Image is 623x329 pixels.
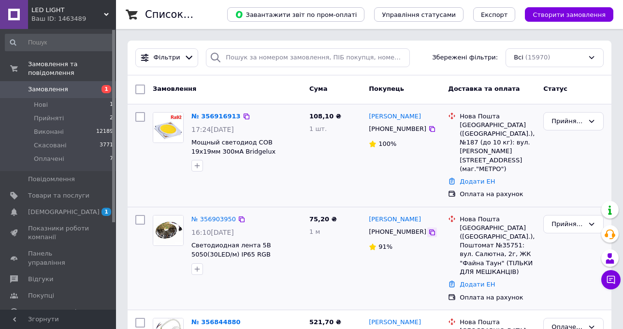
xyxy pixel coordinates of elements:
[191,318,241,326] a: № 356844880
[110,155,113,163] span: 7
[369,318,421,327] a: [PERSON_NAME]
[28,208,100,216] span: [DEMOGRAPHIC_DATA]
[309,113,341,120] span: 108,10 ₴
[367,123,428,135] div: [PHONE_NUMBER]
[191,113,241,120] a: № 356916913
[369,112,421,121] a: [PERSON_NAME]
[28,275,53,284] span: Відгуки
[28,291,54,300] span: Покупці
[525,54,551,61] span: (15970)
[31,6,104,14] span: LED LIGHT
[481,11,508,18] span: Експорт
[34,100,48,109] span: Нові
[101,85,111,93] span: 1
[460,224,536,276] div: [GEOGRAPHIC_DATA] ([GEOGRAPHIC_DATA].), Поштомат №35751: вул. Салютна, 2г, ЖК "Файна Таун" (ТІЛЬК...
[191,242,271,258] a: Светодиодная лента 5В 5050(30LED/м) IP65 RGB
[374,7,464,22] button: Управління статусами
[34,114,64,123] span: Прийняті
[460,178,495,185] a: Додати ЕН
[309,85,327,92] span: Cума
[432,53,498,62] span: Збережені фільтри:
[551,219,584,229] div: Прийнято
[31,14,116,23] div: Ваш ID: 1463489
[191,229,234,236] span: 16:10[DATE]
[235,10,357,19] span: Завантажити звіт по пром-оплаті
[369,215,421,224] a: [PERSON_NAME]
[514,53,523,62] span: Всі
[473,7,516,22] button: Експорт
[153,113,183,143] img: Фото товару
[5,34,114,51] input: Пошук
[367,226,428,238] div: [PHONE_NUMBER]
[533,11,606,18] span: Створити замовлення
[309,215,337,223] span: 75,20 ₴
[309,318,341,326] span: 521,70 ₴
[96,128,113,136] span: 12189
[460,215,536,224] div: Нова Пошта
[153,215,183,245] img: Фото товару
[28,249,89,267] span: Панель управління
[448,85,520,92] span: Доставка та оплата
[460,281,495,288] a: Додати ЕН
[28,308,80,316] span: Каталог ProSale
[309,228,320,235] span: 1 м
[227,7,364,22] button: Завантажити звіт по пром-оплаті
[34,141,67,150] span: Скасовані
[110,114,113,123] span: 2
[460,190,536,199] div: Оплата на рахунок
[191,215,236,223] a: № 356903950
[460,121,536,173] div: [GEOGRAPHIC_DATA] ([GEOGRAPHIC_DATA].), №187 (до 10 кг): вул. [PERSON_NAME][STREET_ADDRESS] (маг....
[191,139,275,164] a: Мощный светодиод COB 19х19мм 300мА Bridgelux Нейтральный
[110,100,113,109] span: 1
[191,126,234,133] span: 17:24[DATE]
[378,243,392,250] span: 91%
[28,224,89,242] span: Показники роботи компанії
[34,128,64,136] span: Виконані
[154,53,180,62] span: Фільтри
[28,60,116,77] span: Замовлення та повідомлення
[369,85,404,92] span: Покупець
[206,48,410,67] input: Пошук за номером замовлення, ПІБ покупця, номером телефону, Email, номером накладної
[153,112,184,143] a: Фото товару
[100,141,113,150] span: 3771
[382,11,456,18] span: Управління статусами
[145,9,243,20] h1: Список замовлень
[309,125,327,132] span: 1 шт.
[28,191,89,200] span: Товари та послуги
[601,270,621,289] button: Чат з покупцем
[34,155,64,163] span: Оплачені
[551,116,584,127] div: Прийнято
[515,11,613,18] a: Створити замовлення
[101,208,111,216] span: 1
[28,175,75,184] span: Повідомлення
[460,293,536,302] div: Оплата на рахунок
[543,85,567,92] span: Статус
[525,7,613,22] button: Створити замовлення
[378,140,396,147] span: 100%
[460,112,536,121] div: Нова Пошта
[153,215,184,246] a: Фото товару
[28,85,68,94] span: Замовлення
[460,318,536,327] div: Нова Пошта
[153,85,196,92] span: Замовлення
